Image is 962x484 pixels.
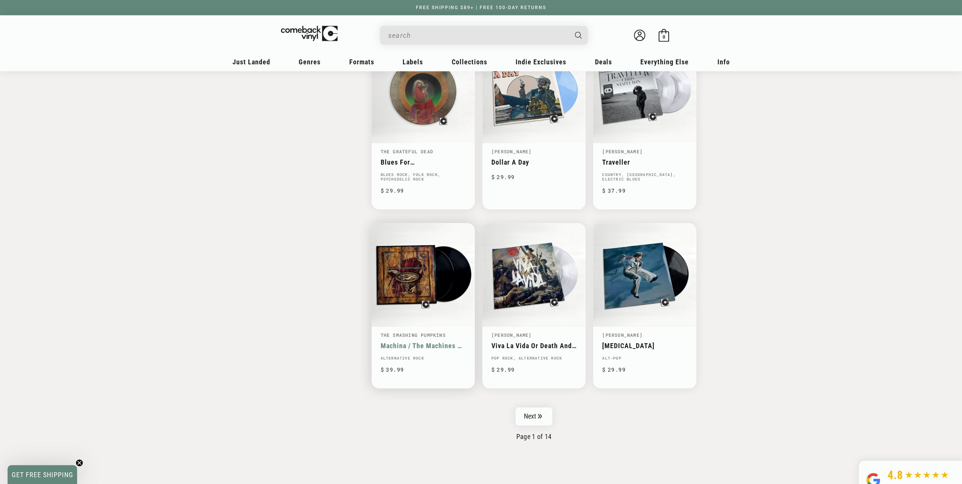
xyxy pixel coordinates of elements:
[905,471,948,479] img: star5.svg
[408,5,554,10] a: FREE SHIPPING $89+ | FREE 100-DAY RETURNS
[602,332,643,338] a: [PERSON_NAME]
[349,58,374,66] span: Formats
[516,407,553,425] a: Next
[568,26,589,45] button: Search
[381,332,446,338] a: The Smashing Pumpkins
[602,342,687,350] a: [MEDICAL_DATA]
[888,468,903,481] span: 4.8
[372,432,697,440] p: Page 1 of 14
[595,58,612,66] span: Deals
[491,332,532,338] a: [PERSON_NAME]
[76,459,83,467] button: Close teaser
[491,342,576,350] a: Viva La Vida Or Death And All His Friends
[662,34,665,40] span: 0
[717,58,730,66] span: Info
[516,58,566,66] span: Indie Exclusives
[602,158,687,166] a: Traveller
[491,158,576,166] a: Dollar A Day
[381,158,466,166] a: Blues For [DEMOGRAPHIC_DATA]
[381,148,433,154] a: The Grateful Dead
[232,58,270,66] span: Just Landed
[403,58,423,66] span: Labels
[452,58,487,66] span: Collections
[381,342,466,350] a: Machina / The Machines Of God
[12,471,73,479] span: GET FREE SHIPPING
[8,465,77,484] div: GET FREE SHIPPINGClose teaser
[388,28,567,43] input: When autocomplete results are available use up and down arrows to review and enter to select
[491,148,532,154] a: [PERSON_NAME]
[299,58,321,66] span: Genres
[380,26,588,45] div: Search
[640,58,689,66] span: Everything Else
[602,148,643,154] a: [PERSON_NAME]
[372,407,697,440] nav: Pagination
